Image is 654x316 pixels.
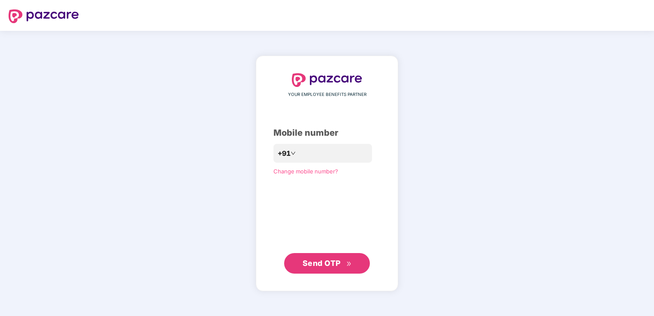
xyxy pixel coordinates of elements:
[273,126,381,140] div: Mobile number
[303,259,341,268] span: Send OTP
[9,9,79,23] img: logo
[291,151,296,156] span: down
[346,261,352,267] span: double-right
[292,73,362,87] img: logo
[278,148,291,159] span: +91
[288,91,366,98] span: YOUR EMPLOYEE BENEFITS PARTNER
[284,253,370,274] button: Send OTPdouble-right
[273,168,338,175] a: Change mobile number?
